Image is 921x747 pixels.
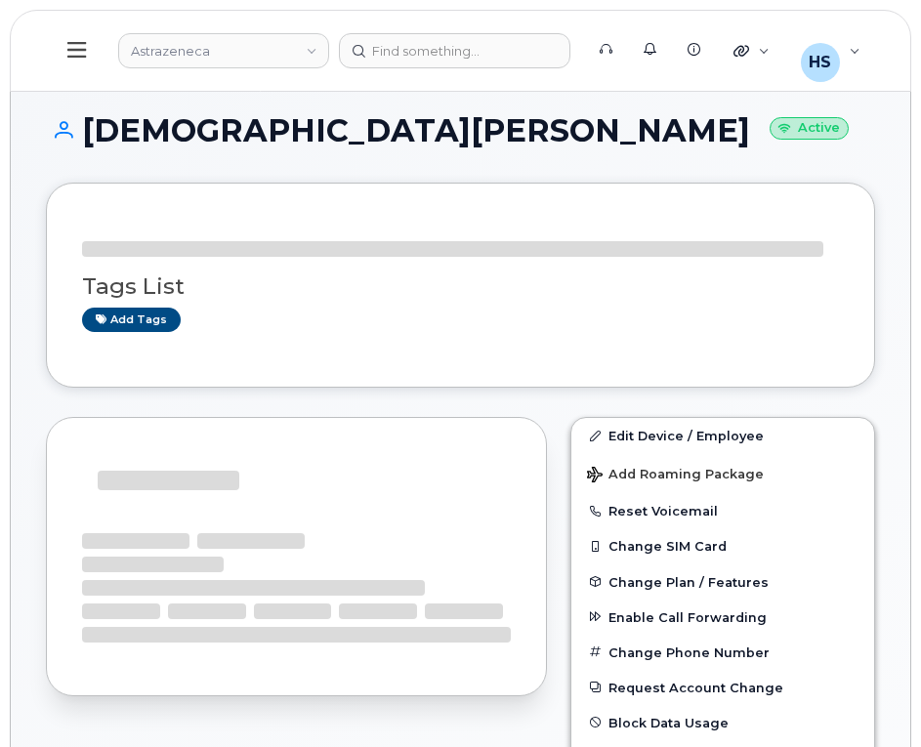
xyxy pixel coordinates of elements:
button: Block Data Usage [571,705,874,740]
span: Enable Call Forwarding [608,609,767,624]
button: Change Plan / Features [571,564,874,600]
button: Reset Voicemail [571,493,874,528]
a: Add tags [82,308,181,332]
button: Add Roaming Package [571,453,874,493]
h1: [DEMOGRAPHIC_DATA][PERSON_NAME] [46,113,875,147]
span: Add Roaming Package [587,467,764,485]
a: Edit Device / Employee [571,418,874,453]
small: Active [770,117,849,140]
button: Change Phone Number [571,635,874,670]
button: Request Account Change [571,670,874,705]
button: Change SIM Card [571,528,874,563]
button: Enable Call Forwarding [571,600,874,635]
h3: Tags List [82,274,839,299]
span: Change Plan / Features [608,574,769,589]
